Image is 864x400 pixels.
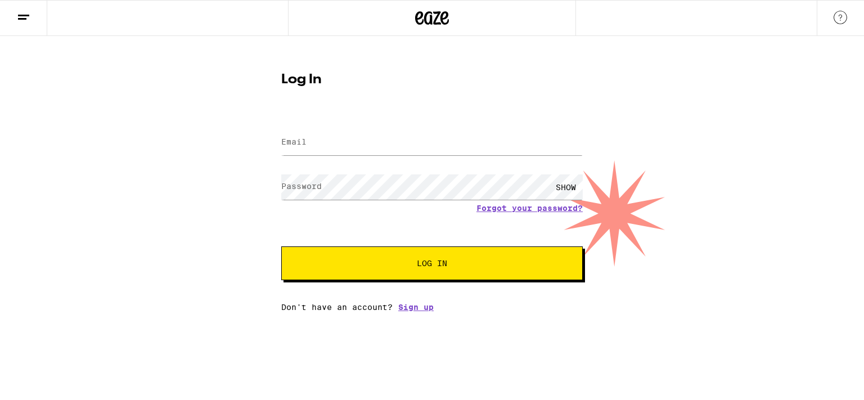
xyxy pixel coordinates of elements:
label: Email [281,137,307,146]
iframe: Opens a widget where you can find more information [792,366,853,394]
div: SHOW [549,174,583,200]
a: Forgot your password? [476,204,583,213]
input: Email [281,130,583,155]
span: Log In [417,259,447,267]
a: Sign up [398,303,434,312]
h1: Log In [281,73,583,87]
button: Log In [281,246,583,280]
label: Password [281,182,322,191]
div: Don't have an account? [281,303,583,312]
